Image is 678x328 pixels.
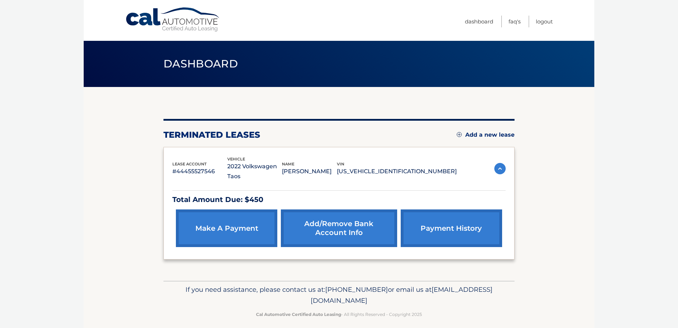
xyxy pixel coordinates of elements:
[125,7,221,32] a: Cal Automotive
[172,162,207,166] span: lease account
[168,311,510,318] p: - All Rights Reserved - Copyright 2025
[337,162,344,166] span: vin
[457,132,462,137] img: add.svg
[508,16,521,27] a: FAQ's
[163,57,238,70] span: Dashboard
[172,166,227,176] p: #44455527546
[282,166,337,176] p: [PERSON_NAME]
[168,284,510,307] p: If you need assistance, please contact us at: or email us at
[227,157,245,162] span: vehicle
[282,162,294,166] span: name
[227,162,282,181] p: 2022 Volkswagen Taos
[172,193,506,206] p: Total Amount Due: $450
[494,163,506,174] img: accordion-active.svg
[325,285,388,294] span: [PHONE_NUMBER]
[337,166,457,176] p: [US_VEHICLE_IDENTIFICATION_NUMBER]
[465,16,493,27] a: Dashboard
[401,209,502,247] a: payment history
[457,131,515,138] a: Add a new lease
[176,209,277,247] a: make a payment
[256,312,341,317] strong: Cal Automotive Certified Auto Leasing
[536,16,553,27] a: Logout
[163,130,260,140] h2: terminated leases
[281,209,397,247] a: Add/Remove bank account info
